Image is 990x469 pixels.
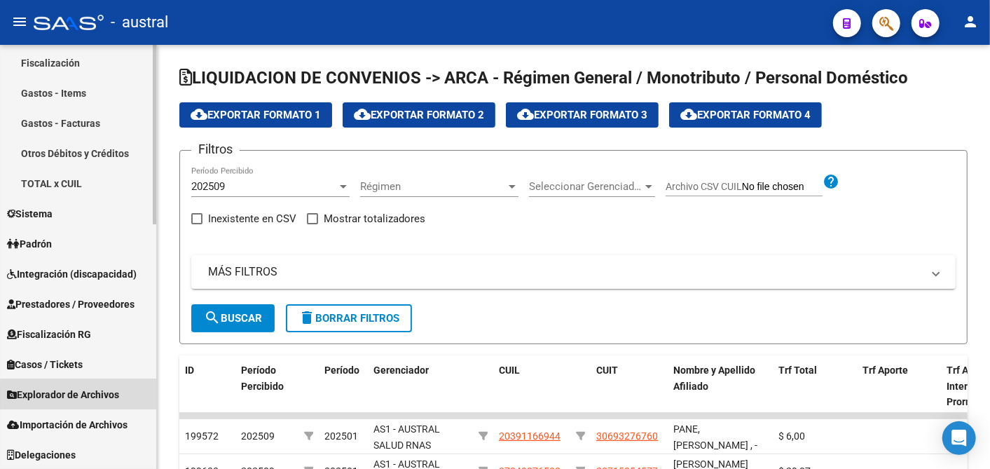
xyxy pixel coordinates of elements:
mat-icon: cloud_download [191,106,207,123]
span: Exportar Formato 1 [191,109,321,121]
span: Casos / Tickets [7,357,83,372]
span: Integración (discapacidad) [7,266,137,282]
span: Exportar Formato 3 [517,109,647,121]
span: LIQUIDACION DE CONVENIOS -> ARCA - Régimen General / Monotributo / Personal Doméstico [179,68,908,88]
span: Exportar Formato 4 [680,109,811,121]
span: Padrón [7,236,52,252]
mat-icon: help [823,173,839,190]
datatable-header-cell: Período [319,355,368,417]
mat-icon: delete [298,309,315,326]
span: Borrar Filtros [298,312,399,325]
span: 202509 [191,180,225,193]
span: AS1 - AUSTRAL SALUD RNAS [373,423,440,451]
datatable-header-cell: Período Percibido [235,355,298,417]
div: Open Intercom Messenger [942,421,976,455]
mat-expansion-panel-header: MÁS FILTROS [191,255,956,289]
span: 20391166944 [499,430,561,442]
span: 202509 [241,430,275,442]
button: Borrar Filtros [286,304,412,332]
mat-icon: person [962,13,979,30]
mat-icon: menu [11,13,28,30]
span: Trf Aporte [862,365,908,376]
span: CUIT [596,365,618,376]
datatable-header-cell: CUIT [591,355,668,417]
span: Gerenciador [373,365,429,376]
span: Nombre y Apellido Afiliado [673,365,755,392]
button: Exportar Formato 1 [179,102,332,128]
mat-icon: cloud_download [517,106,534,123]
datatable-header-cell: Trf Total [773,355,857,417]
span: Período [324,365,359,376]
span: PANE, [PERSON_NAME] , - [673,423,757,451]
span: CUIL [499,365,520,376]
input: Archivo CSV CUIL [742,181,823,193]
span: Fiscalización RG [7,327,91,342]
mat-icon: search [204,309,221,326]
button: Exportar Formato 3 [506,102,659,128]
span: Archivo CSV CUIL [666,181,742,192]
datatable-header-cell: CUIL [493,355,570,417]
button: Buscar [191,304,275,332]
span: Importación de Archivos [7,417,128,433]
h3: Filtros [191,140,240,159]
span: ID [185,365,194,376]
mat-icon: cloud_download [354,106,371,123]
span: $ 6,00 [778,430,805,442]
button: Exportar Formato 2 [343,102,495,128]
mat-icon: cloud_download [680,106,697,123]
mat-panel-title: MÁS FILTROS [208,264,922,280]
button: Exportar Formato 4 [669,102,822,128]
span: Delegaciones [7,447,76,463]
span: Prestadores / Proveedores [7,297,135,312]
span: - austral [111,7,168,38]
span: Buscar [204,312,262,325]
datatable-header-cell: ID [179,355,235,417]
span: Explorador de Archivos [7,387,119,402]
span: 202501 [324,430,358,442]
span: 199572 [185,430,219,442]
span: Mostrar totalizadores [324,210,425,227]
datatable-header-cell: Gerenciador [368,355,473,417]
span: Trf Total [778,365,817,376]
span: Sistema [7,206,53,222]
span: Régimen [360,180,506,193]
span: 30693276760 [596,430,658,442]
span: Exportar Formato 2 [354,109,484,121]
span: Período Percibido [241,365,284,392]
span: Seleccionar Gerenciador [529,180,642,193]
span: Inexistente en CSV [208,210,296,227]
datatable-header-cell: Nombre y Apellido Afiliado [668,355,773,417]
datatable-header-cell: Trf Aporte [857,355,941,417]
